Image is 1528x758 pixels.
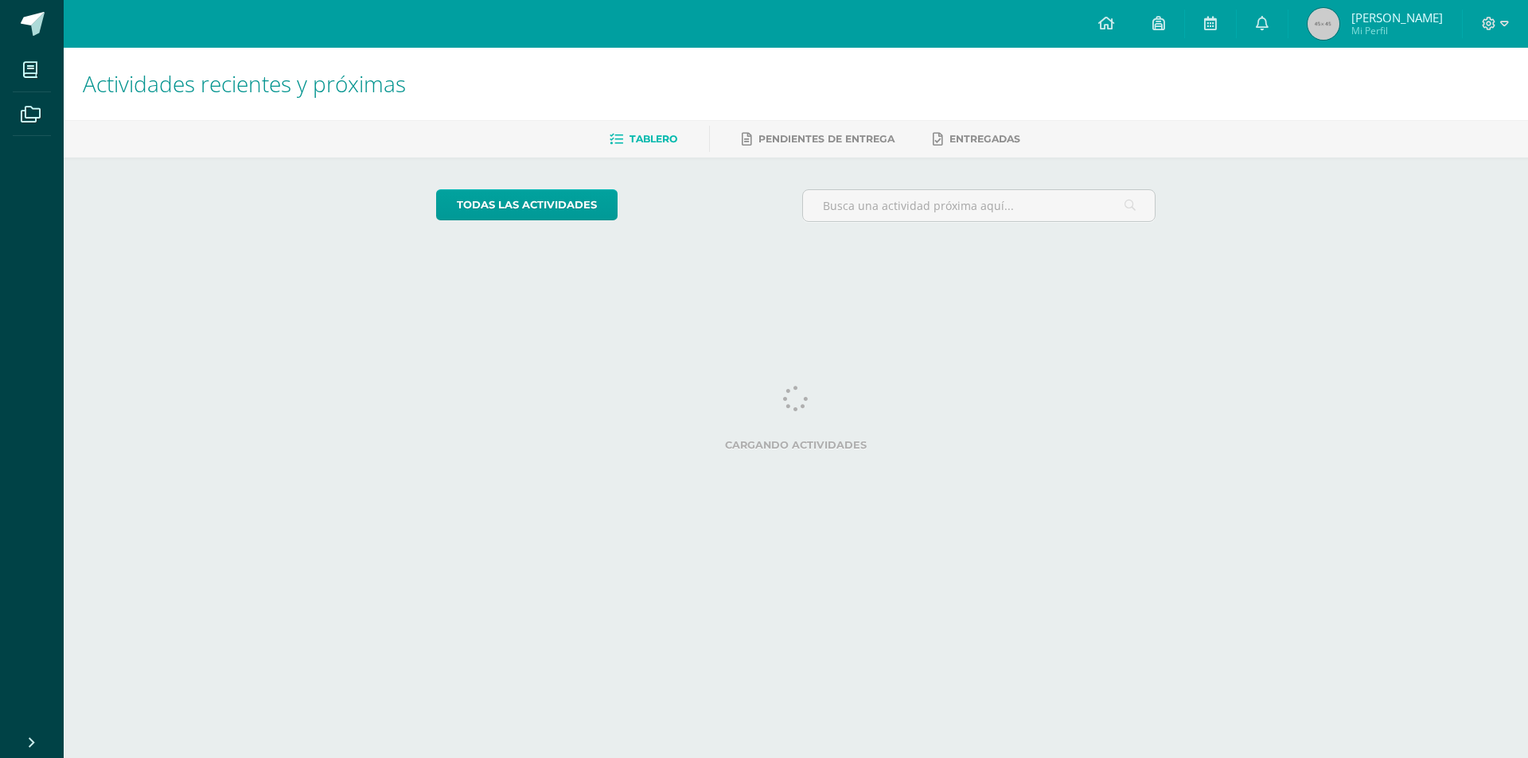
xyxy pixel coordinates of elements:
a: Pendientes de entrega [742,126,895,152]
span: Actividades recientes y próximas [83,68,406,99]
a: Tablero [610,126,677,152]
span: Entregadas [949,133,1020,145]
a: todas las Actividades [436,189,618,220]
span: Tablero [630,133,677,145]
span: Mi Perfil [1351,24,1443,37]
span: [PERSON_NAME] [1351,10,1443,25]
a: Entregadas [933,126,1020,152]
label: Cargando actividades [436,439,1156,451]
span: Pendientes de entrega [758,133,895,145]
img: 45x45 [1308,8,1339,40]
input: Busca una actividad próxima aquí... [803,190,1156,221]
